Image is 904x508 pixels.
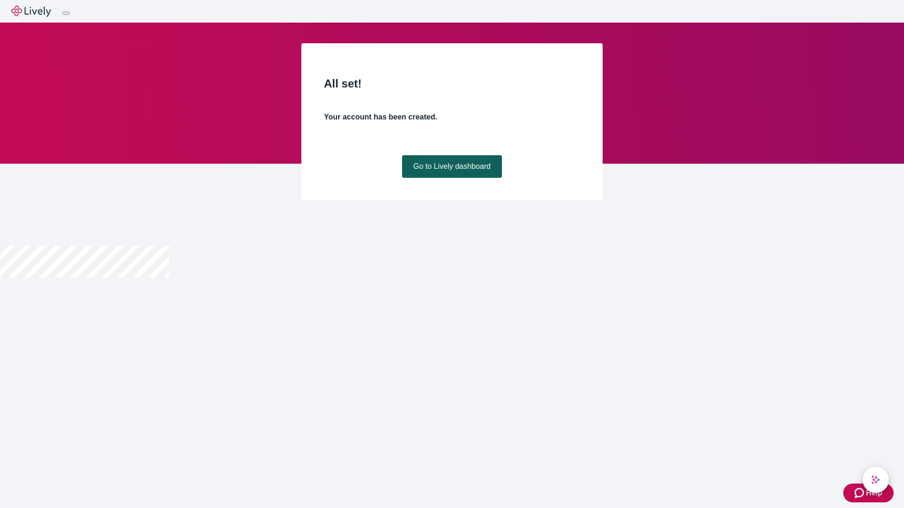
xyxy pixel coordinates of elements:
button: Log out [62,12,70,15]
svg: Zendesk support icon [855,487,866,499]
span: Help [866,487,882,499]
img: Lively [11,6,51,17]
h2: All set! [324,75,580,92]
h4: Your account has been created. [324,111,580,123]
svg: Lively AI Assistant [871,475,880,484]
a: Go to Lively dashboard [402,155,502,178]
button: chat [863,467,889,493]
button: Zendesk support iconHelp [843,484,894,502]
